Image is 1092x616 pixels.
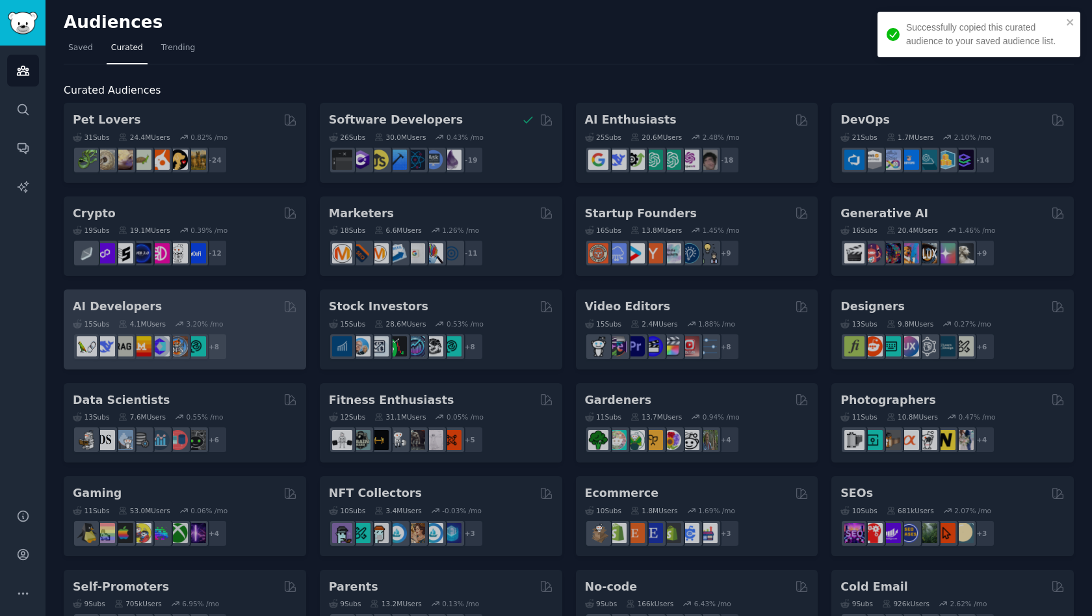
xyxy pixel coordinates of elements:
img: GummySearch logo [8,12,38,34]
div: Successfully copied this curated audience to your saved audience list. [906,21,1062,48]
span: Saved [68,42,93,54]
span: Curated Audiences [64,83,161,99]
button: close [1066,17,1075,27]
a: Saved [64,38,97,64]
span: Trending [161,42,195,54]
a: Curated [107,38,148,64]
span: Curated [111,42,143,54]
h2: Audiences [64,12,968,33]
a: Trending [157,38,200,64]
